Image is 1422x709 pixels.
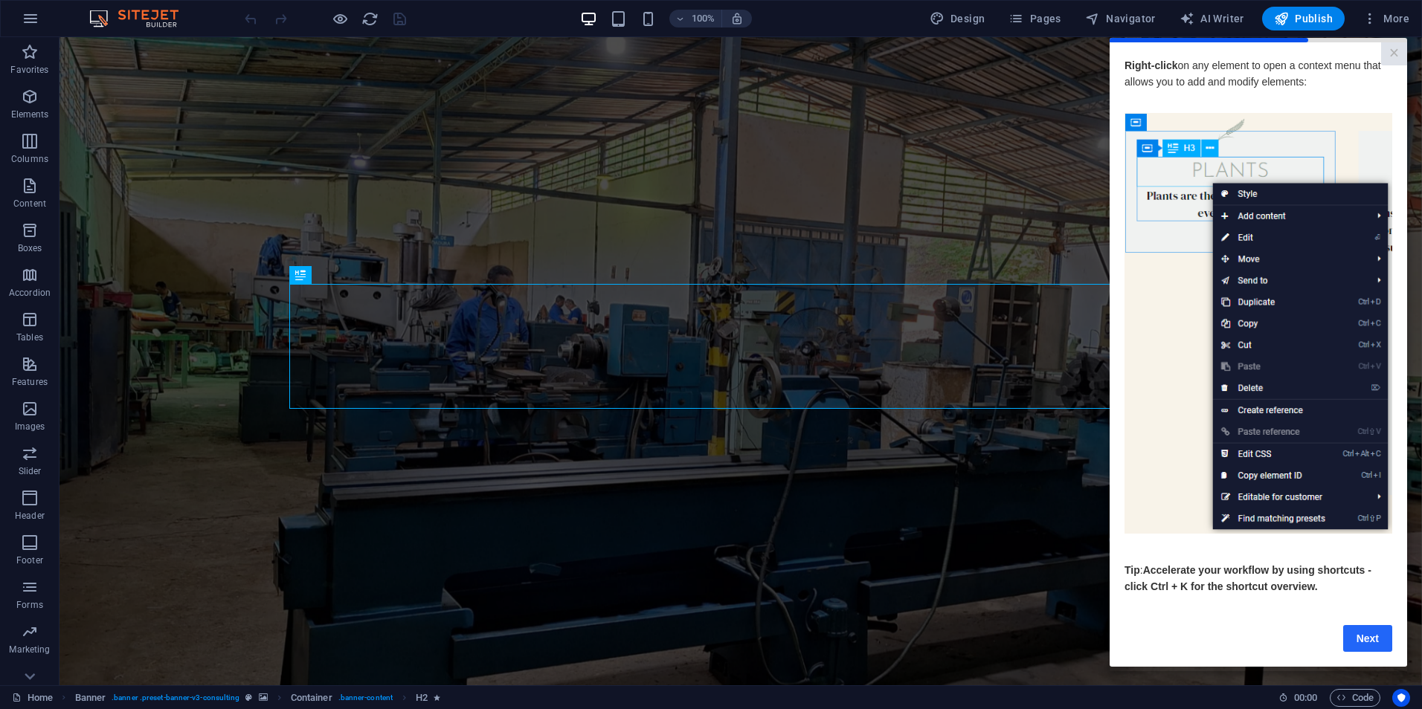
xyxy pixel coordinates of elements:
[1174,7,1250,30] button: AI Writer
[271,4,297,27] a: Close modal
[13,198,46,210] p: Content
[924,7,991,30] button: Design
[1085,11,1156,26] span: Navigator
[9,287,51,299] p: Accordion
[15,22,271,50] span: on any element to open a context menu that allows you to add and modify elements:
[15,526,30,538] span: Tip
[1330,689,1380,707] button: Code
[30,526,33,538] span: :
[112,689,239,707] span: . banner .preset-banner-v3-consulting
[15,496,283,512] p: ​
[930,11,985,26] span: Design
[259,693,268,702] i: This element contains a background
[1274,11,1333,26] span: Publish
[11,109,49,120] p: Elements
[245,693,252,702] i: This element is a customizable preset
[1304,692,1307,703] span: :
[434,693,440,702] i: Element contains an animation
[15,526,262,554] span: Accelerate your workflow by using shortcuts - click Ctrl + K for the shortcut overview.
[1262,7,1345,30] button: Publish
[12,689,53,707] a: Click to cancel selection. Double-click to open Pages
[11,153,48,165] p: Columns
[234,587,283,614] a: Next
[1008,11,1061,26] span: Pages
[86,10,197,27] img: Editor Logo
[1392,689,1410,707] button: Usercentrics
[16,554,43,566] p: Footer
[361,10,379,27] i: Reload page
[19,465,42,477] p: Slider
[1294,689,1317,707] span: 00 00
[75,689,106,707] span: Click to select. Double-click to edit
[75,689,441,707] nav: breadcrumb
[12,376,48,388] p: Features
[1336,689,1374,707] span: Code
[1357,7,1415,30] button: More
[692,10,715,27] h6: 100%
[669,10,722,27] button: 100%
[1003,7,1066,30] button: Pages
[1363,11,1409,26] span: More
[18,242,42,254] p: Boxes
[15,421,45,433] p: Images
[15,22,68,33] strong: Right-click
[924,7,991,30] div: Design (Ctrl+Alt+Y)
[291,689,332,707] span: Click to select. Double-click to edit
[10,64,48,76] p: Favorites
[16,599,43,611] p: Forms
[416,689,428,707] span: Click to select. Double-click to edit
[9,644,50,655] p: Marketing
[331,10,349,27] button: Click here to leave preview mode and continue editing
[16,331,43,343] p: Tables
[15,510,45,522] p: Header
[361,10,379,27] button: reload
[1079,7,1162,30] button: Navigator
[730,12,744,25] i: On resize automatically adjust zoom level to fit chosen device.
[1180,11,1244,26] span: AI Writer
[1278,689,1318,707] h6: Session time
[338,689,393,707] span: . banner-content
